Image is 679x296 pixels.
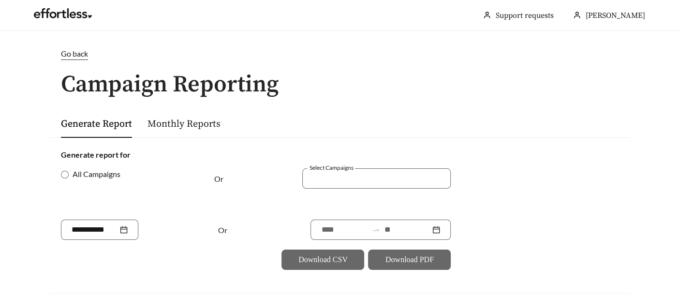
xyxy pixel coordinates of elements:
span: Or [214,174,223,183]
button: Download CSV [281,250,364,270]
button: Download PDF [368,250,451,270]
span: Or [218,225,227,235]
strong: Generate report for [61,150,131,159]
span: Go back [61,49,88,58]
span: All Campaigns [69,168,124,180]
a: Generate Report [61,118,132,130]
a: Go back [49,48,630,60]
h1: Campaign Reporting [49,72,630,98]
span: swap-right [371,225,380,234]
span: [PERSON_NAME] [586,11,645,20]
a: Support requests [496,11,554,20]
span: to [371,225,380,234]
a: Monthly Reports [148,118,221,130]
